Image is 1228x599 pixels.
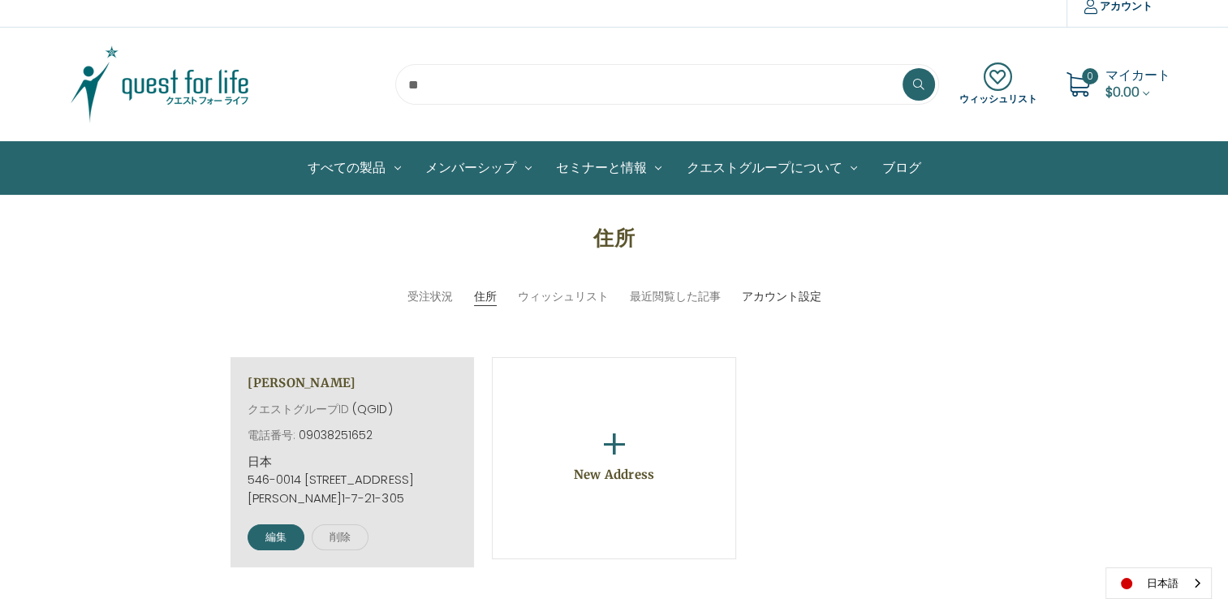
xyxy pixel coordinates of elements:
[574,467,655,485] h5: New Address
[248,374,457,393] h5: [PERSON_NAME]
[248,401,349,418] dt: クエストグループID
[1082,68,1098,84] span: 0
[248,427,295,444] dt: 電話番号:
[1105,567,1212,599] div: Language
[600,417,627,475] span: +
[1105,66,1170,101] a: Cart with 0 items
[959,62,1037,106] a: ウィッシュリスト
[248,453,457,472] li: 日本
[517,288,608,305] a: ウィッシュリスト
[492,357,735,560] a: + New Address
[674,142,869,194] a: クエストグループについて
[1105,83,1140,101] span: $0.00
[248,489,457,508] li: [PERSON_NAME]1-7-21-305
[1106,568,1211,598] a: 日本語
[544,142,674,194] a: セミナーと情報
[869,142,933,194] a: ブログ
[248,471,457,489] li: 546-0014 [STREET_ADDRESS]
[295,142,413,194] a: All Products
[299,427,373,444] dd: 09038251652
[352,401,392,418] dd: (QGID)
[407,288,453,305] a: 受注状況
[114,223,1114,254] h2: 住所
[248,524,304,550] a: 編集
[629,288,720,305] a: 最近閲覧した記事
[1105,66,1170,84] span: マイカート
[1105,567,1212,599] aside: Language selected: 日本語
[312,524,368,550] button: 削除
[474,288,497,306] li: 住所
[413,142,544,194] a: メンバーシップ
[58,44,261,125] img: クエスト・グループ
[741,288,821,305] a: アカウント設定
